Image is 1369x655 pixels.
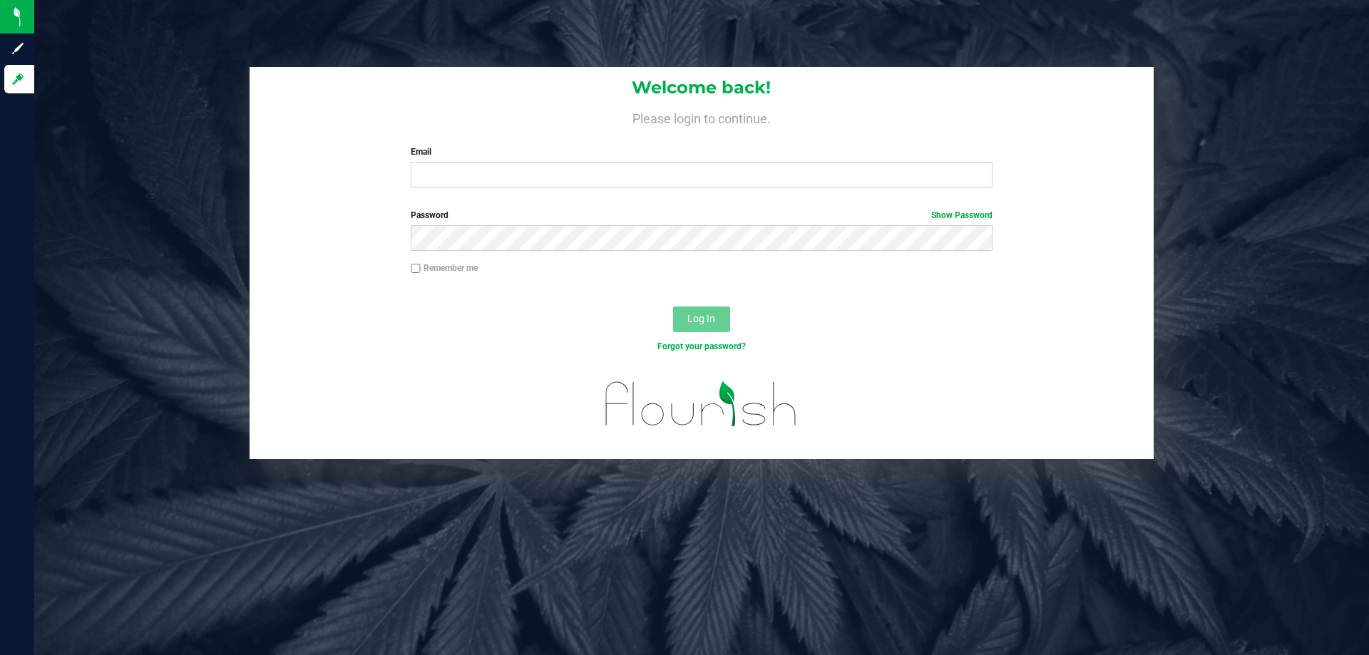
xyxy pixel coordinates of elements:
[411,262,478,274] label: Remember me
[411,264,421,274] input: Remember me
[673,306,730,332] button: Log In
[411,145,992,158] label: Email
[687,313,715,324] span: Log In
[11,72,25,86] inline-svg: Log in
[588,368,814,440] img: flourish_logo.svg
[657,341,746,351] a: Forgot your password?
[11,41,25,56] inline-svg: Sign up
[250,108,1154,125] h4: Please login to continue.
[250,78,1154,97] h1: Welcome back!
[931,210,993,220] a: Show Password
[411,210,448,220] span: Password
